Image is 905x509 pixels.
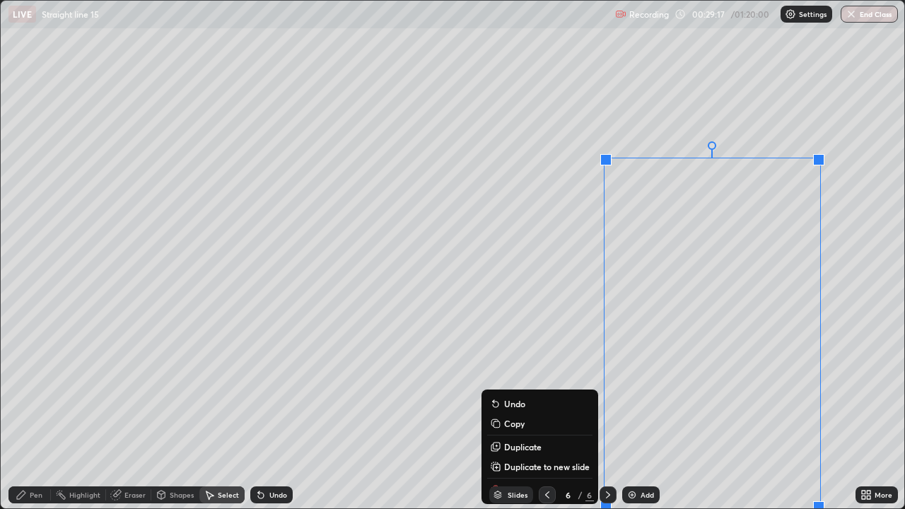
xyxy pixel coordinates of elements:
[615,8,626,20] img: recording.375f2c34.svg
[841,6,898,23] button: End Class
[875,491,892,498] div: More
[124,491,146,498] div: Eraser
[269,491,287,498] div: Undo
[785,8,796,20] img: class-settings-icons
[170,491,194,498] div: Shapes
[30,491,42,498] div: Pen
[641,491,654,498] div: Add
[487,395,592,412] button: Undo
[69,491,100,498] div: Highlight
[578,491,583,499] div: /
[504,461,590,472] p: Duplicate to new slide
[508,491,527,498] div: Slides
[504,398,525,409] p: Undo
[799,11,827,18] p: Settings
[42,8,99,20] p: Straight line 15
[487,438,592,455] button: Duplicate
[504,441,542,452] p: Duplicate
[561,491,576,499] div: 6
[218,491,239,498] div: Select
[13,8,32,20] p: LIVE
[487,458,592,475] button: Duplicate to new slide
[487,415,592,432] button: Copy
[504,418,525,429] p: Copy
[585,488,594,501] div: 6
[626,489,638,501] img: add-slide-button
[629,9,669,20] p: Recording
[846,8,857,20] img: end-class-cross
